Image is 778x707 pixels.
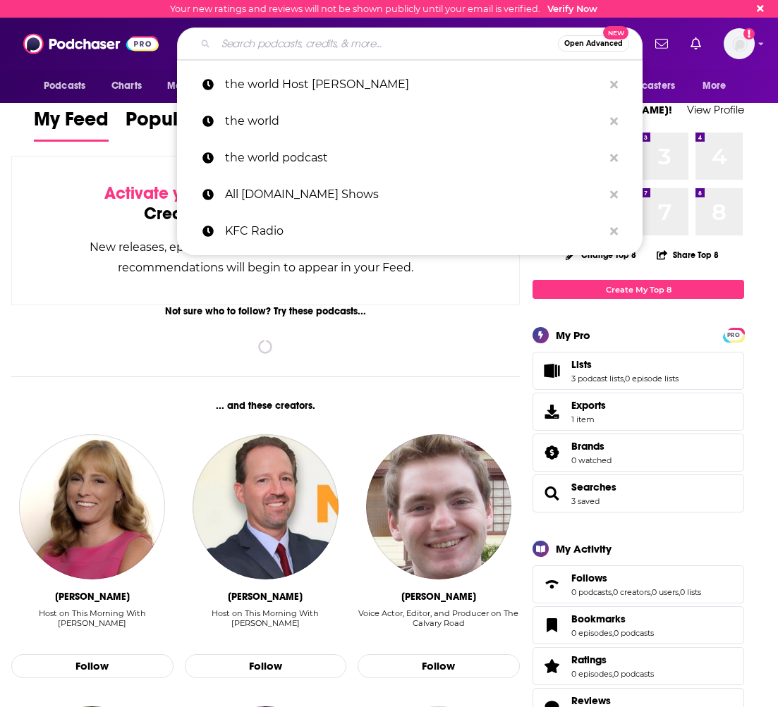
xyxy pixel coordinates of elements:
span: Bookmarks [571,613,626,625]
a: View Profile [687,103,744,116]
div: New releases, episode reviews, guest credits, and personalized recommendations will begin to appe... [83,237,449,278]
div: Search podcasts, credits, & more... [177,27,643,60]
a: 0 podcasts [614,669,654,679]
button: Follow [358,654,520,678]
div: Voice Actor, Editor, and Producer on The Calvary Road [358,608,520,639]
span: 1 item [571,414,606,424]
p: the world Host Marco Werman [225,66,603,103]
span: Follows [533,565,744,603]
span: Ratings [533,647,744,685]
p: the world [225,103,603,140]
div: Host on This Morning With Gordon Deal [185,608,347,639]
span: Charts [111,76,142,96]
div: Not sure who to follow? Try these podcasts... [11,305,520,317]
span: Bookmarks [533,606,744,644]
a: All [DOMAIN_NAME] Shows [177,176,643,213]
a: Reviews [571,694,654,707]
a: My Feed [34,107,109,142]
a: Follows [537,574,566,594]
a: Bookmarks [571,613,654,625]
div: My Pro [556,328,590,342]
div: My Activity [556,542,612,555]
span: Lists [533,352,744,390]
a: Brands [571,440,612,453]
span: Searches [533,474,744,512]
a: 0 users [652,587,679,597]
img: User Profile [724,28,755,59]
span: New [603,26,628,39]
a: Show notifications dropdown [685,32,707,56]
span: , [612,669,614,679]
a: Brands [537,443,566,462]
span: Reviews [571,694,611,707]
img: Jennifer Kushinka [19,434,165,580]
span: Brands [571,440,604,453]
a: 0 episode lists [625,374,679,383]
button: Open AdvancedNew [558,35,629,52]
img: Daniel Cuneo [366,434,512,580]
span: Logged in as charlottestone [724,28,755,59]
a: Popular Feed [126,107,245,142]
span: , [679,587,680,597]
a: Charts [102,73,150,99]
span: Podcasts [44,76,85,96]
span: , [650,587,652,597]
span: Activate your Feed [104,183,249,204]
a: Follows [571,572,701,584]
a: the world Host [PERSON_NAME] [177,66,643,103]
button: open menu [157,73,236,99]
p: the world podcast [225,140,603,176]
div: Daniel Cuneo [401,591,476,603]
svg: Email not verified [743,28,755,39]
a: Exports [533,393,744,431]
a: 0 watched [571,455,612,465]
button: open menu [598,73,695,99]
a: Searches [571,481,616,493]
span: Ratings [571,653,607,666]
button: Follow [11,654,174,678]
a: Lists [537,361,566,381]
a: 0 podcasts [614,628,654,638]
span: , [612,587,613,597]
a: 0 podcasts [571,587,612,597]
div: Voice Actor, Editor, and Producer on The Calvary Road [358,608,520,628]
span: My Feed [34,107,109,140]
span: More [703,76,727,96]
img: Podchaser - Follow, Share and Rate Podcasts [23,30,159,57]
a: Verify Now [547,4,597,14]
span: Exports [537,402,566,422]
img: Gordon Deal [193,434,339,580]
a: the world podcast [177,140,643,176]
span: Exports [571,399,606,412]
p: All TWiT.TV Shows [225,176,603,213]
a: Ratings [571,653,654,666]
div: Host on This Morning With [PERSON_NAME] [11,608,174,628]
input: Search podcasts, credits, & more... [216,32,558,55]
span: PRO [725,330,742,340]
a: Bookmarks [537,615,566,635]
a: 3 saved [571,496,600,506]
button: Follow [185,654,347,678]
a: 0 lists [680,587,701,597]
a: 0 episodes [571,628,612,638]
span: , [624,374,625,383]
a: Create My Top 8 [533,280,744,299]
div: ... and these creators. [11,400,520,412]
div: Jennifer Kushinka [55,591,130,603]
div: Your new ratings and reviews will not be shown publicly until your email is verified. [170,4,597,14]
span: Follows [571,572,607,584]
a: KFC Radio [177,213,643,250]
a: 0 episodes [571,669,612,679]
a: Ratings [537,656,566,676]
p: KFC Radio [225,213,603,250]
span: Brands [533,434,744,472]
a: 3 podcast lists [571,374,624,383]
a: Show notifications dropdown [650,32,674,56]
span: Open Advanced [564,40,623,47]
a: the world [177,103,643,140]
div: Host on This Morning With Gordon Deal [11,608,174,639]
